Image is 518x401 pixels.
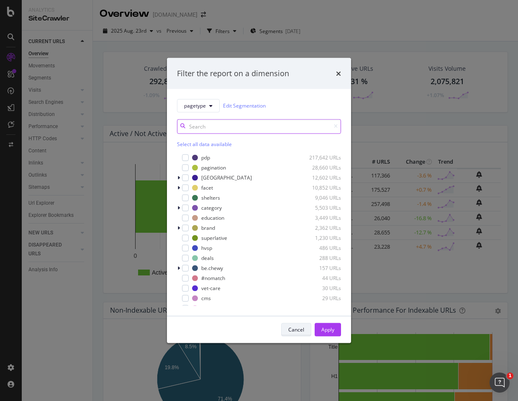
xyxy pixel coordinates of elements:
[300,154,341,161] div: 217,642 URLs
[201,285,221,292] div: vet-care
[223,101,266,110] a: Edit Segmentation
[507,373,513,379] span: 1
[201,204,222,211] div: category
[300,224,341,231] div: 2,362 URLs
[167,58,351,343] div: modal
[300,305,341,312] div: 17 URLs
[300,164,341,171] div: 28,660 URLs
[177,68,289,79] div: Filter the report on a dimension
[300,295,341,302] div: 29 URLs
[201,244,212,252] div: hvsp
[201,184,213,191] div: facet
[300,214,341,221] div: 3,449 URLs
[177,99,220,112] button: pagetype
[201,174,252,181] div: [GEOGRAPHIC_DATA]
[201,275,225,282] div: #nomatch
[177,140,341,147] div: Select all data available
[201,194,220,201] div: shelters
[201,295,211,302] div: cms
[201,254,214,262] div: deals
[300,184,341,191] div: 10,852 URLs
[300,254,341,262] div: 288 URLs
[490,373,510,393] iframe: Intercom live chat
[300,194,341,201] div: 9,046 URLs
[201,305,220,312] div: investor
[201,265,223,272] div: be.chewy
[288,326,304,333] div: Cancel
[336,68,341,79] div: times
[300,275,341,282] div: 44 URLs
[315,323,341,336] button: Apply
[177,119,341,134] input: Search
[300,204,341,211] div: 5,503 URLs
[201,164,226,171] div: pagination
[201,224,215,231] div: brand
[300,174,341,181] div: 12,602 URLs
[184,102,206,109] span: pagetype
[300,285,341,292] div: 30 URLs
[321,326,334,333] div: Apply
[281,323,311,336] button: Cancel
[201,214,224,221] div: education
[300,265,341,272] div: 157 URLs
[201,234,227,242] div: superlative
[201,154,210,161] div: pdp
[300,234,341,242] div: 1,230 URLs
[300,244,341,252] div: 486 URLs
